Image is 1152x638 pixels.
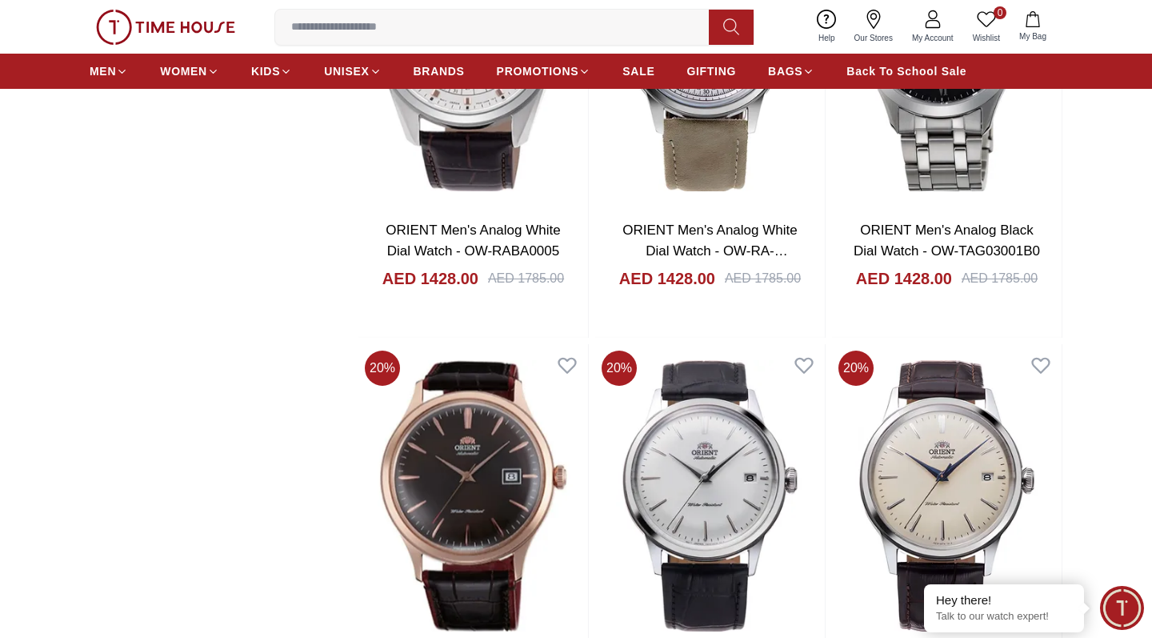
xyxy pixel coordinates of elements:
a: BAGS [768,57,814,86]
a: WOMEN [160,57,219,86]
a: GIFTING [686,57,736,86]
a: ORIENT Men's Analog White Dial Watch - OW-RA-WK0006S10B [622,223,797,279]
div: AED 1785.00 [962,269,1038,288]
span: Our Stores [848,32,899,44]
span: BRANDS [414,63,465,79]
span: PROMOTIONS [497,63,579,79]
img: ... [96,10,235,45]
span: Wishlist [966,32,1006,44]
span: 20 % [602,351,637,386]
span: 20 % [365,351,400,386]
a: SALE [622,57,654,86]
div: Hey there! [936,592,1072,608]
h4: AED 1428.00 [382,267,478,290]
span: SALE [622,63,654,79]
h4: AED 1428.00 [856,267,952,290]
span: Back To School Sale [846,63,966,79]
p: Talk to our watch expert! [936,610,1072,624]
a: PROMOTIONS [497,57,591,86]
a: Back To School Sale [846,57,966,86]
span: UNISEX [324,63,369,79]
div: AED 1785.00 [725,269,801,288]
span: Help [812,32,842,44]
span: BAGS [768,63,802,79]
a: UNISEX [324,57,381,86]
span: GIFTING [686,63,736,79]
span: My Account [906,32,960,44]
button: My Bag [1010,8,1056,46]
a: Help [809,6,845,47]
span: My Bag [1013,30,1053,42]
span: MEN [90,63,116,79]
a: 0Wishlist [963,6,1010,47]
h4: AED 1428.00 [619,267,715,290]
span: 20 % [838,351,874,386]
a: MEN [90,57,128,86]
a: BRANDS [414,57,465,86]
a: KIDS [251,57,292,86]
a: ORIENT Men's Analog White Dial Watch - OW-RABA0005 [386,223,560,259]
span: 0 [994,6,1006,19]
span: KIDS [251,63,280,79]
span: WOMEN [160,63,207,79]
a: ORIENT Men's Analog Black Dial Watch - OW-TAG03001B0 [854,223,1040,259]
div: AED 1785.00 [488,269,564,288]
div: Chat Widget [1100,586,1144,630]
a: Our Stores [845,6,902,47]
